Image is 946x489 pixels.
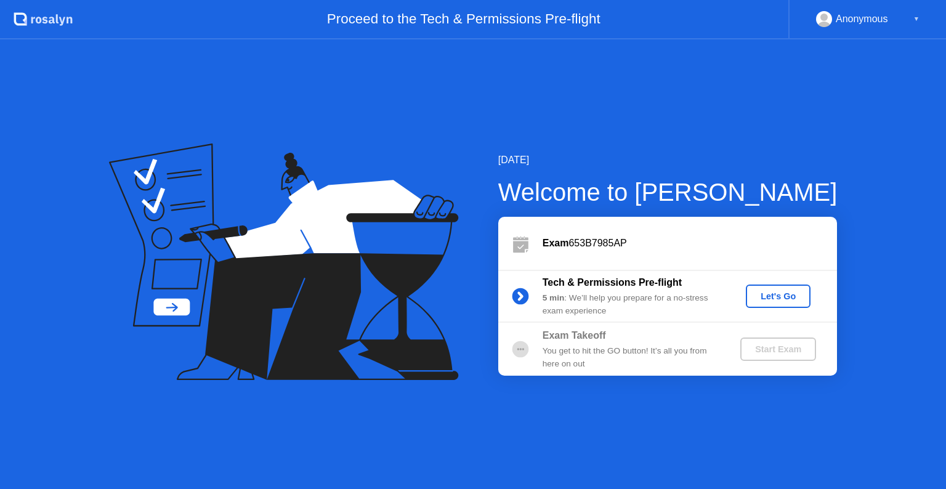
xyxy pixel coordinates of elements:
b: Exam [543,238,569,248]
div: You get to hit the GO button! It’s all you from here on out [543,345,720,370]
div: [DATE] [498,153,838,168]
div: Let's Go [751,291,806,301]
b: Exam Takeoff [543,330,606,341]
div: Anonymous [836,11,888,27]
div: 653B7985AP [543,236,837,251]
div: Welcome to [PERSON_NAME] [498,174,838,211]
button: Start Exam [740,337,816,361]
b: 5 min [543,293,565,302]
button: Let's Go [746,285,811,308]
div: : We’ll help you prepare for a no-stress exam experience [543,292,720,317]
b: Tech & Permissions Pre-flight [543,277,682,288]
div: Start Exam [745,344,811,354]
div: ▼ [913,11,920,27]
